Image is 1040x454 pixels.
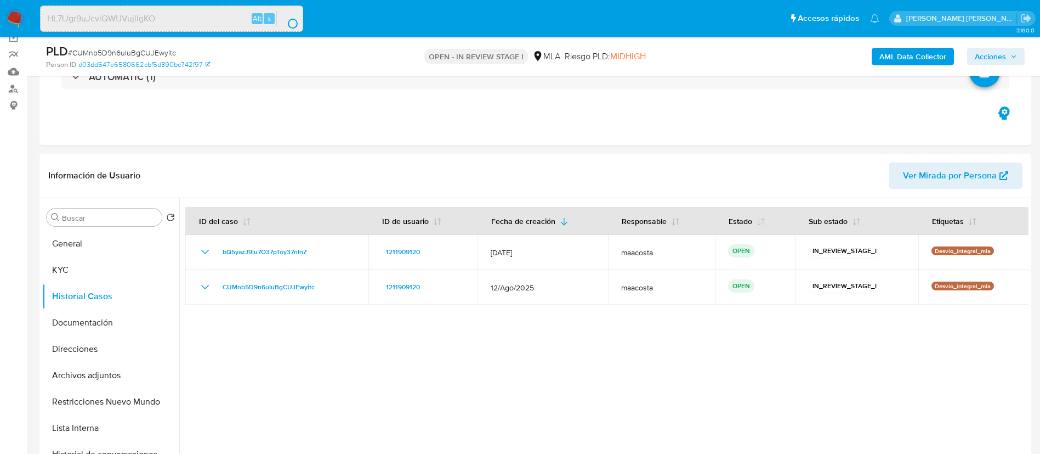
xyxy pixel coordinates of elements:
span: s [268,13,271,24]
button: Documentación [42,310,179,336]
div: AUTOMATIC (1) [61,64,1009,89]
button: General [42,231,179,257]
button: AML Data Collector [872,48,954,65]
button: Restricciones Nuevo Mundo [42,389,179,415]
span: Acciones [975,48,1006,65]
button: Archivos adjuntos [42,362,179,389]
p: maria.acosta@mercadolibre.com [906,13,1017,24]
span: Ver Mirada por Persona [903,162,997,189]
a: Notificaciones [870,14,879,23]
a: d03dd547e6580662cbf5d890bc742f97 [78,60,210,70]
b: AML Data Collector [879,48,946,65]
span: MIDHIGH [610,50,646,63]
button: Acciones [967,48,1025,65]
button: Direcciones [42,336,179,362]
div: MLA [532,51,560,63]
span: Alt [253,13,262,24]
input: Buscar [62,213,157,223]
a: Salir [1020,13,1032,24]
b: PLD [46,42,68,60]
button: Volver al orden por defecto [166,213,175,225]
span: Riesgo PLD: [565,51,646,63]
h1: Información de Usuario [48,170,140,181]
button: KYC [42,257,179,283]
input: Buscar usuario o caso... [41,12,303,26]
span: # CUMnb5D9n6uIuBgCUJEwyitc [68,47,176,58]
button: search-icon [276,11,299,26]
span: Accesos rápidos [798,13,859,24]
button: Ver Mirada por Persona [889,162,1022,189]
button: Buscar [51,213,60,222]
h3: AUTOMATIC (1) [89,71,156,83]
button: Historial Casos [42,283,179,310]
b: Person ID [46,60,76,70]
span: 3.160.0 [1016,26,1035,35]
button: Lista Interna [42,415,179,441]
p: OPEN - IN REVIEW STAGE I [424,49,528,64]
